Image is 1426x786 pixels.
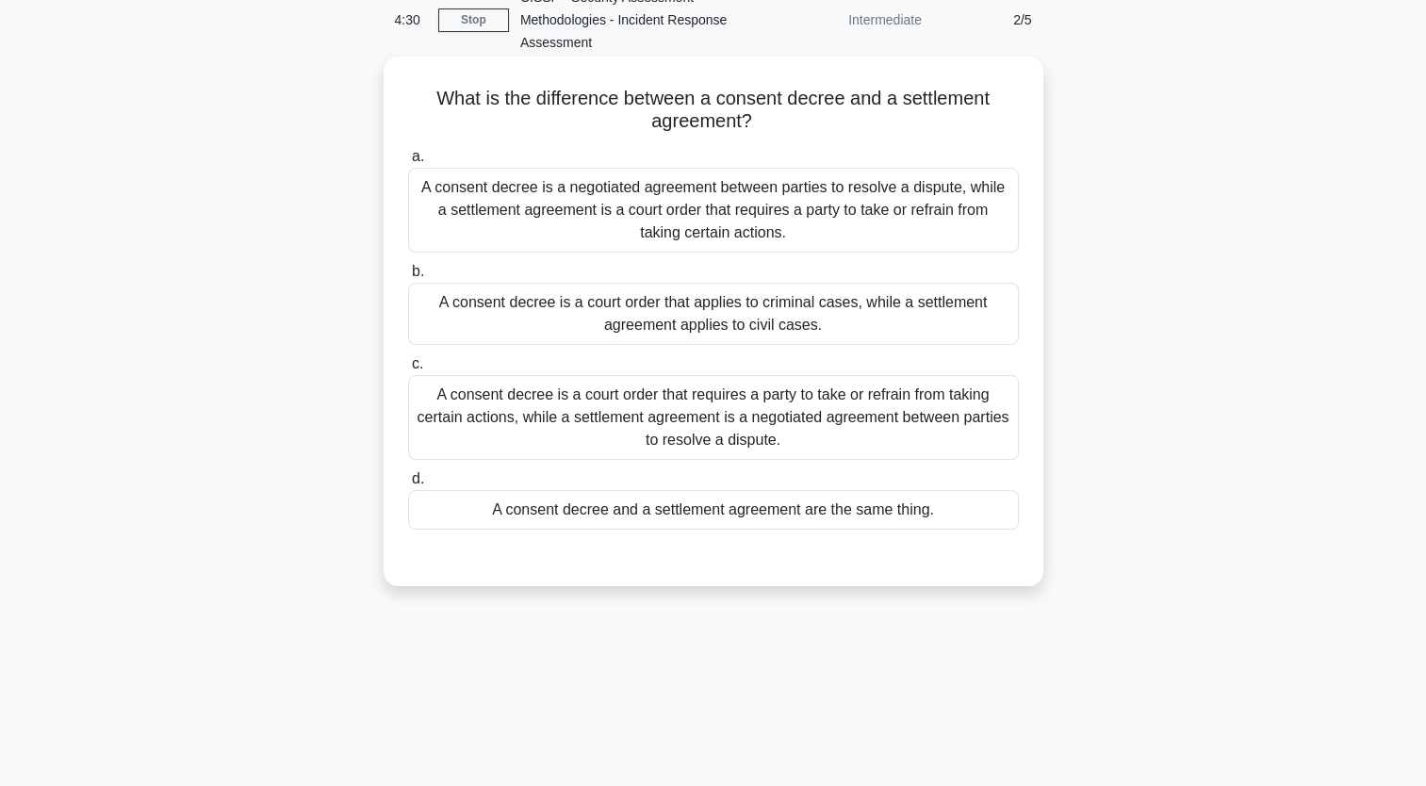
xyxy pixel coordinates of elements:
[412,470,424,486] span: d.
[406,87,1021,134] h5: What is the difference between a consent decree and a settlement agreement?
[933,1,1043,39] div: 2/5
[408,490,1019,530] div: A consent decree and a settlement agreement are the same thing.
[408,283,1019,345] div: A consent decree is a court order that applies to criminal cases, while a settlement agreement ap...
[768,1,933,39] div: Intermediate
[412,355,423,371] span: c.
[384,1,438,39] div: 4:30
[408,168,1019,253] div: A consent decree is a negotiated agreement between parties to resolve a dispute, while a settleme...
[412,148,424,164] span: a.
[438,8,509,32] a: Stop
[408,375,1019,460] div: A consent decree is a court order that requires a party to take or refrain from taking certain ac...
[412,263,424,279] span: b.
